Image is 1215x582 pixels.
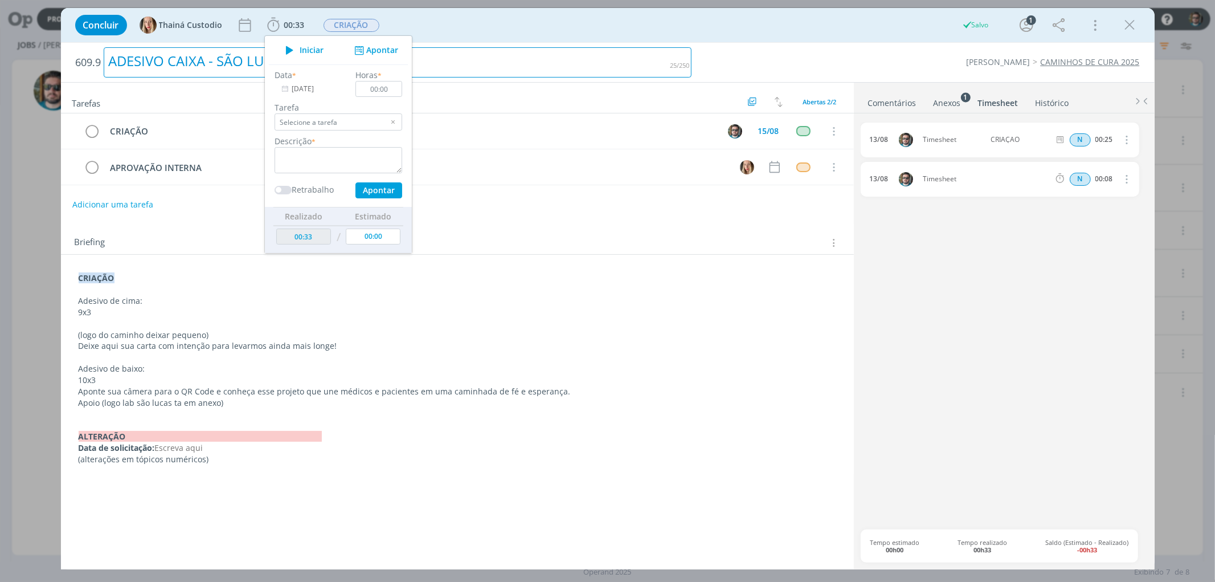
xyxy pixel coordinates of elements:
[79,363,836,375] p: Adesivo de baixo:
[159,21,223,29] span: Thainá Custodio
[79,431,322,442] strong: ALTERAÇÃO
[775,97,783,107] img: arrow-down-up.svg
[739,158,756,176] button: T
[977,92,1019,109] a: Timesheet
[79,295,836,307] p: Adesivo de cima:
[275,69,292,81] label: Data
[105,124,718,139] div: CRIAÇÃO
[273,207,334,225] th: Realizado
[961,93,971,103] sup: 1
[75,15,127,35] button: Concluir
[76,56,101,69] span: 609.9
[264,35,412,254] ul: 00:33
[1070,173,1091,186] div: Horas normais
[740,160,754,174] img: T
[72,95,101,109] span: Tarefas
[275,81,346,97] input: Data
[105,161,730,175] div: APROVAÇÃO INTERNA
[1070,133,1091,146] span: N
[75,235,105,250] span: Briefing
[284,19,305,30] span: 00:33
[79,386,836,397] p: Aponte sua câmera para o QR Code e conheça esse projeto que une médicos e pacientes em uma caminh...
[899,133,913,147] img: R
[333,226,343,249] td: /
[1070,133,1091,146] div: Horas normais
[79,307,836,318] p: 9x3
[727,123,744,140] button: R
[962,20,989,30] div: Salvo
[868,92,917,109] a: Comentários
[1041,56,1140,67] a: CAMINHOS DE CURA 2025
[343,207,403,225] th: Estimado
[958,539,1008,553] span: Tempo realizado
[974,546,992,554] b: 00h33
[155,442,203,453] span: Escreva aqui
[869,175,888,183] div: 13/08
[324,19,379,32] span: CRIAÇÃO
[918,136,987,143] span: Timesheet
[140,17,157,34] img: T
[1095,175,1113,183] div: 00:08
[275,101,402,113] label: Tarefa
[292,184,334,196] label: Retrabalho
[275,135,312,147] label: Descrição
[886,546,903,554] b: 00h00
[1035,92,1070,109] a: Histórico
[79,397,836,409] p: Apoio (logo lab são lucas ta em anexo)
[918,176,1054,182] span: Timesheet
[803,97,837,106] span: Abertas 2/2
[300,46,324,54] span: Iniciar
[728,124,742,139] img: R
[987,136,1052,143] span: CRIAÇÃO
[79,329,836,341] p: (logo do caminho deixar pequeno)
[279,42,324,58] button: Iniciar
[104,47,692,78] div: ADESIVO CAIXA - SÃO LUCAS
[1026,15,1036,25] div: 1
[1046,539,1129,553] span: Saldo (Estimado - Realizado)
[967,56,1030,67] a: [PERSON_NAME]
[61,8,1155,569] div: dialog
[758,127,779,135] div: 15/08
[1017,16,1036,34] button: 1
[72,194,154,215] button: Adicionar uma tarefa
[79,375,836,386] p: 10x3
[79,454,836,465] p: (alterações em tópicos numéricos)
[355,182,402,198] button: Apontar
[869,136,888,144] div: 13/08
[351,44,398,56] button: Apontar
[323,18,380,32] button: CRIAÇÃO
[1077,546,1097,554] b: -00h33
[1070,173,1091,186] span: N
[934,97,961,109] div: Anexos
[83,21,119,30] span: Concluir
[140,17,223,34] button: TThainá Custodio
[79,272,114,283] strong: CRIAÇÃO
[1095,136,1113,144] div: 00:25
[264,16,308,34] button: 00:33
[79,340,836,352] p: Deixe aqui sua carta com intenção para levarmos ainda mais longe!
[870,539,919,553] span: Tempo estimado
[79,442,155,453] strong: Data de solicitação:
[899,172,913,186] img: R
[355,69,378,81] label: Horas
